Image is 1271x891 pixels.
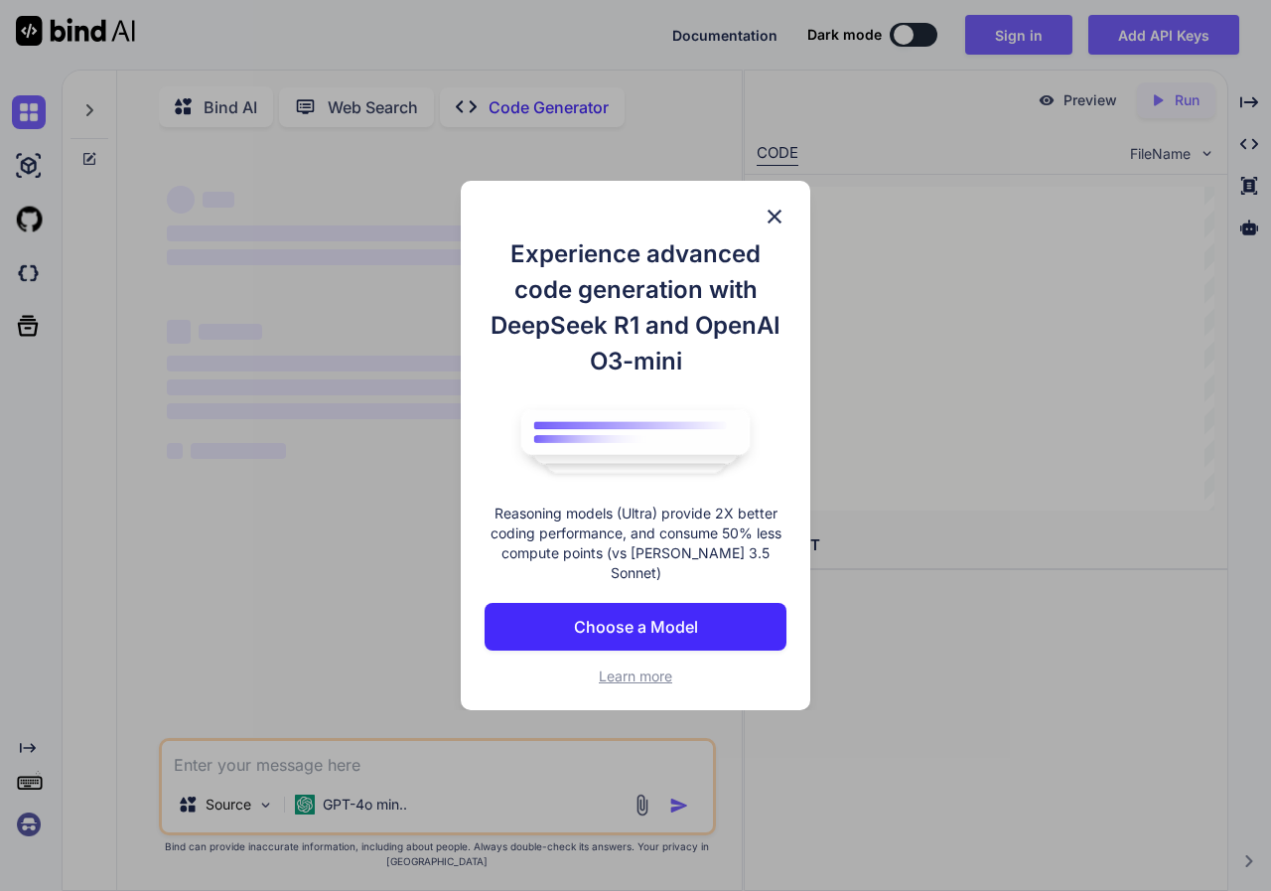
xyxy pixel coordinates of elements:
[763,205,786,228] img: close
[485,236,786,379] h1: Experience advanced code generation with DeepSeek R1 and OpenAI O3-mini
[599,668,672,684] span: Learn more
[485,504,786,583] p: Reasoning models (Ultra) provide 2X better coding performance, and consume 50% less compute point...
[574,615,698,639] p: Choose a Model
[485,603,786,651] button: Choose a Model
[506,399,765,485] img: bind logo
